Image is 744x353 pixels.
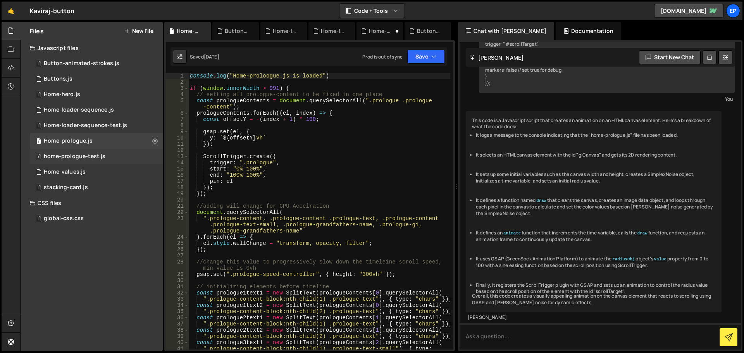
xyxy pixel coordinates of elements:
[166,246,189,253] div: 26
[166,271,189,277] div: 29
[556,22,621,40] div: Documentation
[166,315,189,321] div: 36
[30,180,163,195] div: 16061/44833.js
[166,135,189,141] div: 10
[44,122,127,129] div: Home-loader-sequence-test.js
[30,149,163,164] div: 16061/44087.js
[44,153,105,160] div: home-prologue-test.js
[44,107,114,114] div: Home-loader-sequence.js
[166,203,189,209] div: 21
[44,91,80,98] div: Home-hero.js
[166,184,189,191] div: 18
[166,110,189,116] div: 6
[30,6,74,15] div: Kaviraj-button
[44,215,84,222] div: global-css.css
[166,253,189,259] div: 27
[166,308,189,315] div: 35
[166,91,189,98] div: 4
[166,79,189,85] div: 2
[166,172,189,178] div: 16
[21,40,163,56] div: Javascript files
[166,85,189,91] div: 3
[124,28,153,34] button: New File
[273,27,298,35] div: Home-loader-sequence-test.js
[166,327,189,333] div: 38
[470,54,524,61] h2: [PERSON_NAME]
[30,56,163,71] div: 16061/43947.js
[30,133,163,149] div: 16061/43249.js
[637,231,648,236] code: draw
[476,282,715,295] li: Finally, it registers the ScrollTrigger plugin with GSAP and sets up an animation to control the ...
[166,259,189,271] div: 28
[166,153,189,160] div: 13
[166,191,189,197] div: 19
[458,22,554,40] div: Chat with [PERSON_NAME]
[369,27,394,35] div: Home-hero.js
[166,296,189,302] div: 33
[44,76,72,83] div: Buttons.js
[166,234,189,240] div: 24
[36,154,41,160] span: 1
[166,160,189,166] div: 14
[30,118,163,133] div: 16061/44088.js
[166,166,189,172] div: 15
[166,147,189,153] div: 12
[468,314,720,321] div: [PERSON_NAME]
[44,184,88,191] div: stacking-card.js
[30,87,163,102] div: 16061/43948.js
[503,231,522,236] code: animate
[30,27,44,35] h2: Files
[44,138,93,145] div: Home-prologue.js
[166,290,189,296] div: 32
[166,277,189,284] div: 30
[476,197,715,217] li: It defines a function named that clears the canvas, creates an image data object, and loops throu...
[166,240,189,246] div: 25
[476,132,715,139] li: It logs a message to the console indicating that the "home-prologue.js" file has been loaded.
[654,4,724,18] a: [DOMAIN_NAME]
[653,257,667,262] code: value
[166,122,189,129] div: 8
[166,98,189,110] div: 5
[166,302,189,308] div: 34
[166,73,189,79] div: 1
[639,50,701,64] button: Start new chat
[481,95,733,103] div: You
[166,284,189,290] div: 31
[166,116,189,122] div: 7
[321,27,346,35] div: Home-loader-sequence.js
[190,53,219,60] div: Saved
[166,129,189,135] div: 9
[166,209,189,215] div: 22
[225,27,250,35] div: Button-animated-strokes.js
[44,60,119,67] div: Button-animated-strokes.js
[611,257,635,262] code: radiusObj
[21,195,163,211] div: CSS files
[362,53,403,60] div: Prod is out of sync
[30,211,163,226] div: 16061/43261.css
[417,27,442,35] div: Buttons.js
[726,4,740,18] a: Ep
[476,256,715,269] li: It uses GSAP (GreenSock Animation Platform) to animate the object's property from 0 to 100 with a...
[36,139,41,145] span: 1
[476,171,715,184] li: It sets up some initial variables such as the canvas width and height, creates a SimplexNoise obj...
[2,2,21,20] a: 🤙
[466,111,722,312] div: This code is a Javascript script that creates an animation on an HTML canvas element. Here's a br...
[166,141,189,147] div: 11
[407,50,445,64] button: Save
[166,339,189,346] div: 40
[30,102,163,118] div: 16061/43594.js
[476,152,715,158] li: It selects an HTML canvas element with the id "giCanvas" and gets its 2D rendering context.
[166,197,189,203] div: 20
[204,53,219,60] div: [DATE]
[44,169,86,176] div: Home-values.js
[166,215,189,234] div: 23
[166,333,189,339] div: 39
[30,164,163,180] div: 16061/43950.js
[177,27,201,35] div: Home-prologue.js
[476,230,715,243] li: It defines an function that increments the time variable, calls the function, and requests an ani...
[166,321,189,327] div: 37
[536,198,547,203] code: draw
[339,4,405,18] button: Code + Tools
[166,178,189,184] div: 17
